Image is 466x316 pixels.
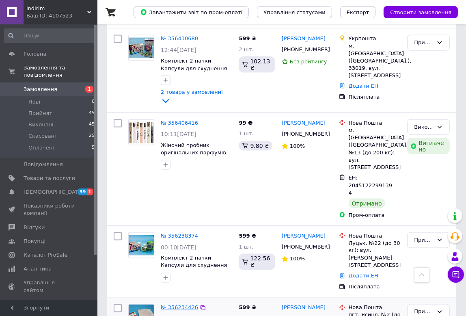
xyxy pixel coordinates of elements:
span: Замовлення [24,86,57,93]
div: Прийнято [414,236,433,245]
span: 100% [290,143,305,149]
div: [PHONE_NUMBER] [280,242,326,252]
div: Післяплата [349,284,401,291]
a: № 356238374 [161,233,198,239]
span: 0 [92,98,95,106]
span: Управління сайтом [24,279,75,294]
a: [PERSON_NAME] [282,119,326,127]
span: 100% [290,256,305,262]
div: [PHONE_NUMBER] [280,44,326,55]
span: 00:10[DATE] [161,244,196,251]
button: Створити замовлення [384,6,458,18]
span: 99 ₴ [239,120,252,126]
span: 5 [92,144,95,152]
span: Скасовані [28,132,56,140]
div: Отримано [349,199,385,208]
button: Управління статусами [257,6,332,18]
span: 1 [87,188,93,195]
div: Післяплата [349,93,401,101]
span: 25 [89,132,95,140]
a: Комплект 2 пачки Капсули для схуднення жироспалювач 7 кольорів 60 капсул + l carnitine зниження ваги [161,255,228,291]
div: м. [GEOGRAPHIC_DATA] ([GEOGRAPHIC_DATA].), №13 (до 200 кг): вул. [STREET_ADDRESS] [349,127,401,171]
span: 10:11[DATE] [161,131,196,137]
span: 45 [89,110,95,117]
span: Експорт [347,9,369,15]
a: Додати ЕН [349,83,378,89]
span: Повідомлення [24,161,63,168]
a: Комплект 2 пачки Капсули для схуднення жироспалювач 7 кольорів 60 капсул + ЗОЛОТОЙ ШАРИК зниження... [161,58,227,102]
input: Пошук [4,28,95,43]
a: [PERSON_NAME] [282,232,326,240]
span: Головна [24,50,46,58]
span: 2 шт. [239,46,253,52]
span: indirim [26,5,87,12]
span: 45 [89,121,95,128]
a: 2 товара у замовленні [161,89,223,104]
div: [PHONE_NUMBER] [280,129,326,139]
span: 12:44[DATE] [161,47,196,53]
a: [PERSON_NAME] [282,35,326,43]
a: № 356430680 [161,35,198,41]
img: Фото товару [129,235,154,255]
a: Жіночий пробник оригінальних парфумів [PERSON_NAME] [161,142,226,163]
div: Ваш ID: 4107523 [26,12,97,19]
img: Фото товару [129,38,154,58]
div: Виконано [414,123,433,132]
span: 1 [85,86,93,93]
div: 122.56 ₴ [239,254,275,270]
span: ЕН: 20451222991394 [349,175,393,196]
span: [DEMOGRAPHIC_DATA] [24,188,84,196]
a: Фото товару [128,35,154,61]
span: Покупці [24,238,45,245]
button: Чат з покупцем [448,266,464,283]
a: Фото товару [128,119,154,145]
span: Завантажити звіт по пром-оплаті [140,9,242,16]
span: 1 шт. [239,244,253,250]
span: 599 ₴ [239,233,256,239]
div: Нова Пошта [349,304,401,312]
a: № 356234426 [161,305,198,311]
span: Показники роботи компанії [24,202,75,217]
a: Додати ЕН [349,273,378,279]
a: Фото товару [128,232,154,258]
span: 2 товара у замовленні [161,89,223,95]
div: Укрпошта [349,35,401,42]
img: Фото товару [129,121,154,144]
span: Виконані [28,121,54,128]
button: Завантажити звіт по пром-оплаті [134,6,249,18]
span: Аналітика [24,265,52,273]
span: 599 ₴ [239,305,256,311]
span: Замовлення та повідомлення [24,64,97,79]
span: Нові [28,98,40,106]
div: Прийнято [414,39,433,47]
span: Каталог ProSale [24,251,67,259]
span: 39 [78,188,87,195]
div: Виплачено [407,138,450,154]
div: Луцьк, №22 (до 30 кг): вул. [PERSON_NAME][STREET_ADDRESS] [349,240,401,269]
span: Відгуки [24,224,45,231]
div: 9.80 ₴ [239,141,272,151]
span: 1 шт. [239,130,253,136]
span: Без рейтингу [290,58,327,65]
div: 102.13 ₴ [239,56,275,73]
span: Управління статусами [263,9,326,15]
button: Експорт [340,6,376,18]
span: Оплачені [28,144,54,152]
span: Товари та послуги [24,175,75,182]
span: 599 ₴ [239,35,256,41]
span: Створити замовлення [390,9,451,15]
a: № 356406416 [161,120,198,126]
div: Пром-оплата [349,212,401,219]
div: Нова Пошта [349,232,401,240]
span: Прийняті [28,110,54,117]
a: Створити замовлення [375,9,458,15]
div: Нова Пошта [349,119,401,127]
a: [PERSON_NAME] [282,304,326,312]
div: м. [GEOGRAPHIC_DATA] ([GEOGRAPHIC_DATA].), 33019, вул. [STREET_ADDRESS] [349,42,401,79]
